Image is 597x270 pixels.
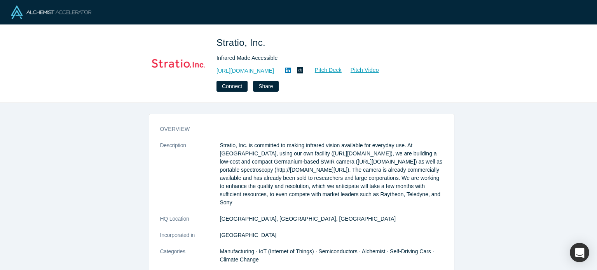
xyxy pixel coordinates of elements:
[220,231,443,239] dd: [GEOGRAPHIC_DATA]
[216,81,248,92] button: Connect
[160,141,220,215] dt: Description
[216,54,434,62] div: Infrared Made Accessible
[220,248,434,263] span: Manufacturing · IoT (Internet of Things) · Semiconductors · Alchemist · Self-Driving Cars · Clima...
[253,81,278,92] button: Share
[11,5,91,19] img: Alchemist Logo
[306,66,342,75] a: Pitch Deck
[160,215,220,231] dt: HQ Location
[342,66,379,75] a: Pitch Video
[216,37,268,48] span: Stratio, Inc.
[151,36,206,90] img: Stratio, Inc.'s Logo
[160,231,220,247] dt: Incorporated in
[220,141,443,207] p: Stratio, Inc. is committed to making infrared vision available for everyday use. At [GEOGRAPHIC_D...
[216,67,274,75] a: [URL][DOMAIN_NAME]
[160,125,432,133] h3: overview
[220,215,443,223] dd: [GEOGRAPHIC_DATA], [GEOGRAPHIC_DATA], [GEOGRAPHIC_DATA]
